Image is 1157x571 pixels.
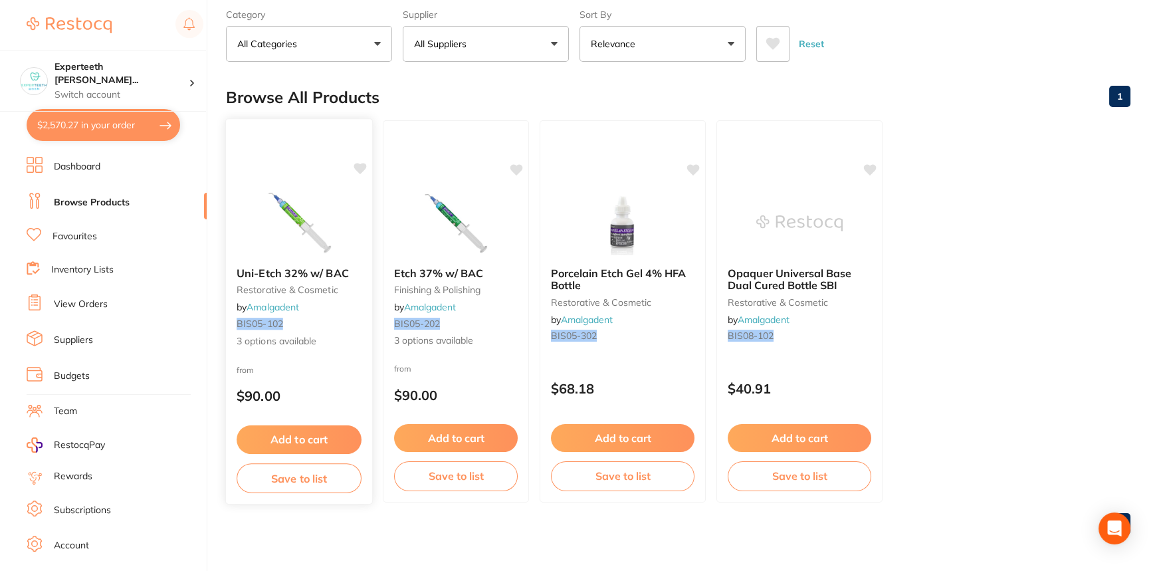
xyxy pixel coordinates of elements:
button: Add to cart [394,424,518,452]
a: Amalgadent [404,301,456,313]
a: Amalgadent [247,301,299,313]
span: Opaquer Universal Base Dual Cured Bottle SBI [728,267,851,292]
span: Porcelain Etch Gel 4% HFA Bottle [551,267,686,292]
span: Uni-Etch 32% w/ BAC [237,266,349,279]
h2: Browse All Products [226,88,379,107]
small: finishing & polishing [394,285,518,295]
b: Opaquer Universal Base Dual Cured Bottle SBI [728,267,871,292]
button: Add to cart [728,424,871,452]
a: Dashboard [54,160,100,173]
p: All Suppliers [414,37,472,51]
em: BIS05-302 [551,330,597,342]
b: Uni-Etch 32% w/ BAC [237,267,362,279]
p: $90.00 [394,388,518,403]
button: $2,570.27 in your order [27,109,180,141]
div: Open Intercom Messenger [1099,513,1130,544]
span: by [728,314,789,326]
span: 3 options available [237,334,362,348]
em: BIS05-102 [237,318,283,330]
button: Reset [795,26,828,62]
a: Account [54,539,89,552]
a: Inventory Lists [51,263,114,277]
a: 1 [1109,511,1130,537]
button: Save to list [394,461,518,491]
h4: Experteeth Eastwood West [54,60,189,86]
a: Subscriptions [54,504,111,517]
p: $40.91 [728,381,871,396]
a: Amalgadent [738,314,789,326]
a: Suppliers [54,334,93,347]
a: Budgets [54,370,90,383]
span: from [394,364,411,374]
a: Amalgadent [561,314,613,326]
span: RestocqPay [54,439,105,452]
label: Category [226,9,392,21]
img: Uni-Etch 32% w/ BAC [255,189,342,256]
small: restorative & cosmetic [237,285,362,295]
label: Supplier [403,9,569,21]
em: BIS05-202 [394,318,440,330]
span: Etch 37% w/ BAC [394,267,483,280]
b: Porcelain Etch Gel 4% HFA Bottle [551,267,694,292]
label: Sort By [579,9,746,21]
p: $90.00 [237,388,362,403]
a: View Orders [54,298,108,311]
b: Etch 37% w/ BAC [394,267,518,279]
a: Rewards [54,470,92,483]
img: Experteeth Eastwood West [21,68,47,94]
a: Favourites [53,230,97,243]
img: Etch 37% w/ BAC [413,190,499,257]
p: Switch account [54,88,189,102]
span: 3 options available [394,334,518,348]
span: by [394,301,456,313]
span: by [237,301,299,313]
button: All Suppliers [403,26,569,62]
button: Save to list [728,461,871,491]
a: RestocqPay [27,437,105,453]
a: 1 [1109,83,1130,110]
p: All Categories [237,37,302,51]
span: from [237,364,254,374]
img: Porcelain Etch Gel 4% HFA Bottle [579,190,666,257]
p: Relevance [591,37,641,51]
img: Opaquer Universal Base Dual Cured Bottle SBI [756,190,843,257]
small: restorative & cosmetic [551,297,694,308]
span: by [551,314,613,326]
button: Relevance [579,26,746,62]
small: restorative & cosmetic [728,297,871,308]
em: BIS08-102 [728,330,774,342]
a: Browse Products [54,196,130,209]
img: RestocqPay [27,437,43,453]
button: Add to cart [551,424,694,452]
a: Team [54,405,77,418]
button: Save to list [551,461,694,491]
button: Add to cart [237,425,362,454]
p: $68.18 [551,381,694,396]
a: Restocq Logo [27,10,112,41]
button: All Categories [226,26,392,62]
img: Restocq Logo [27,17,112,33]
button: Save to list [237,463,362,493]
